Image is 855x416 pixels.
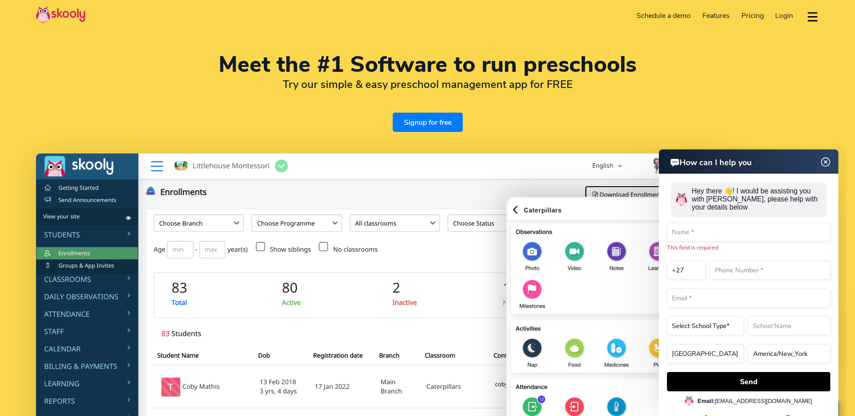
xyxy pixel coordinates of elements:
button: dropdown menu [806,6,819,27]
a: Schedule a demo [631,9,697,23]
span: Pricing [741,11,764,21]
h2: Try our simple & easy preschool management app for FREE [36,78,819,91]
span: Login [775,11,793,21]
a: Signup for free [393,113,463,132]
img: Skooly [36,6,85,23]
a: Features [697,9,736,23]
a: Pricing [736,9,770,23]
h1: Meet the #1 Software to run preschools [36,54,819,75]
a: Login [769,9,799,23]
